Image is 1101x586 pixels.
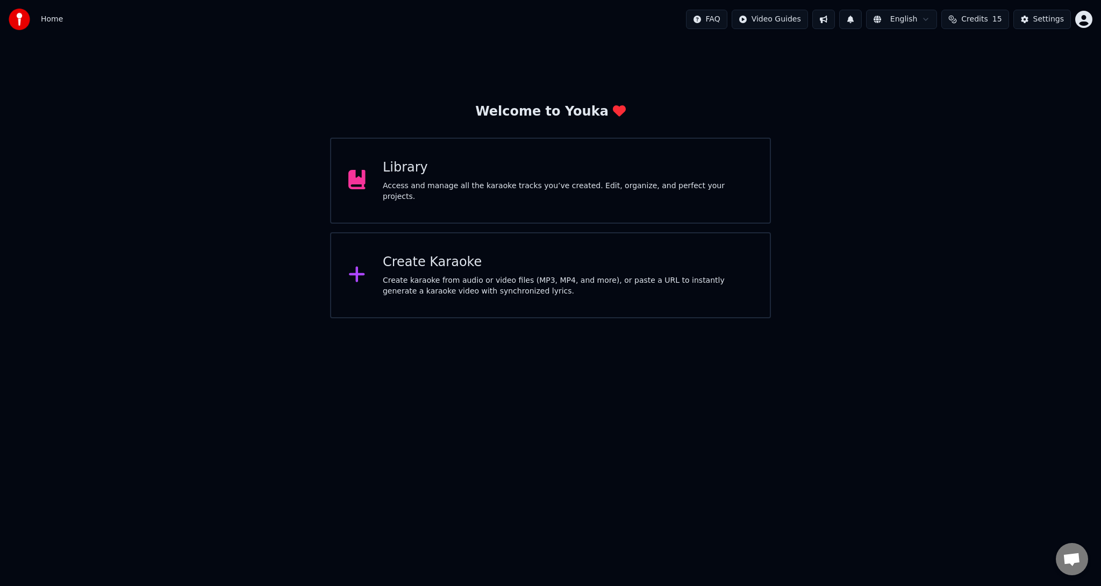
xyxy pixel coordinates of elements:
[1056,543,1088,575] div: Open chat
[383,159,753,176] div: Library
[1013,10,1071,29] button: Settings
[732,10,808,29] button: Video Guides
[686,10,727,29] button: FAQ
[992,14,1002,25] span: 15
[41,14,63,25] span: Home
[9,9,30,30] img: youka
[41,14,63,25] nav: breadcrumb
[383,181,753,202] div: Access and manage all the karaoke tracks you’ve created. Edit, organize, and perfect your projects.
[383,254,753,271] div: Create Karaoke
[383,275,753,297] div: Create karaoke from audio or video files (MP3, MP4, and more), or paste a URL to instantly genera...
[941,10,1009,29] button: Credits15
[475,103,626,120] div: Welcome to Youka
[1033,14,1064,25] div: Settings
[961,14,988,25] span: Credits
